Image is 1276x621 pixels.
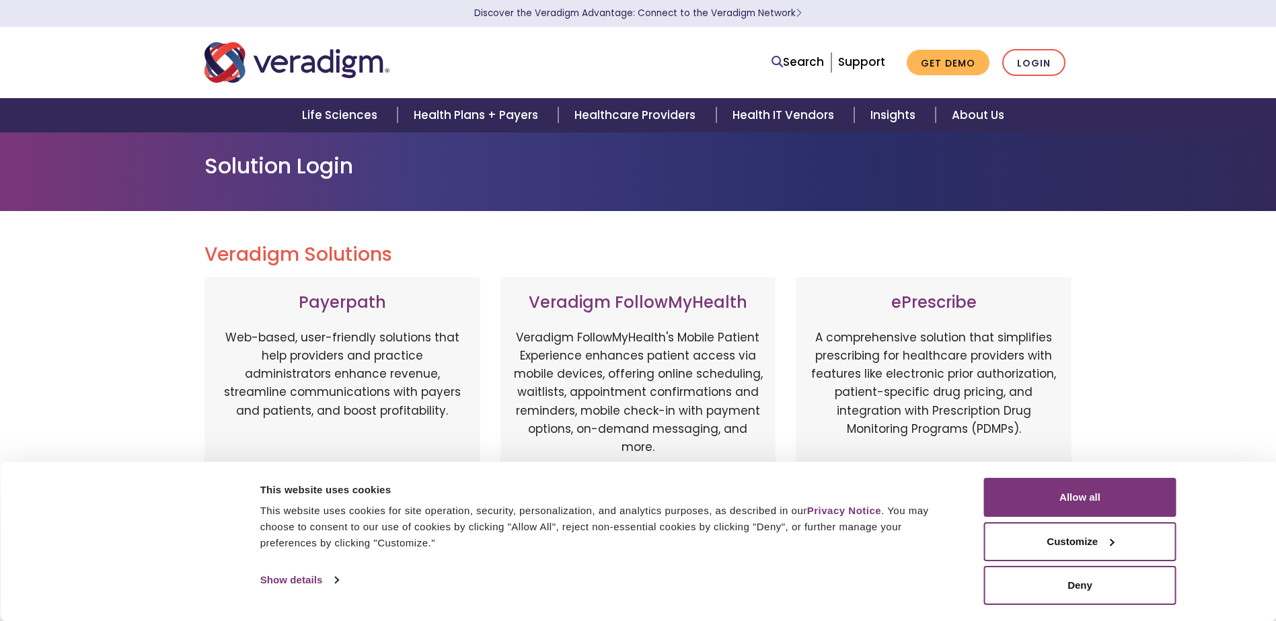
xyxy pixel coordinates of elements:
a: Privacy Notice [807,505,881,516]
p: Web-based, user-friendly solutions that help providers and practice administrators enhance revenu... [218,329,467,470]
p: Veradigm FollowMyHealth's Mobile Patient Experience enhances patient access via mobile devices, o... [514,329,763,456]
a: Health Plans + Payers [398,98,558,132]
a: Show details [260,570,338,590]
a: Login [1002,49,1065,77]
a: Discover the Veradigm Advantage: Connect to the Veradigm NetworkLearn More [474,7,802,19]
a: Life Sciences [286,98,398,132]
a: Support [838,54,885,70]
h3: Veradigm FollowMyHealth [514,293,763,313]
p: A comprehensive solution that simplifies prescribing for healthcare providers with features like ... [809,329,1058,470]
a: Insights [854,98,936,132]
a: Health IT Vendors [716,98,854,132]
button: Deny [984,566,1176,605]
h2: Veradigm Solutions [204,243,1072,266]
h3: ePrescribe [809,293,1058,313]
h1: Solution Login [204,153,1072,179]
h3: Payerpath [218,293,467,313]
a: Search [772,53,824,71]
button: Customize [984,522,1176,561]
button: Allow all [984,478,1176,517]
div: This website uses cookies for site operation, security, personalization, and analytics purposes, ... [260,503,954,551]
img: Veradigm logo [204,40,389,85]
div: This website uses cookies [260,482,954,498]
a: Healthcare Providers [558,98,716,132]
a: Get Demo [907,50,989,76]
a: About Us [936,98,1020,132]
span: Learn More [796,7,802,19]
